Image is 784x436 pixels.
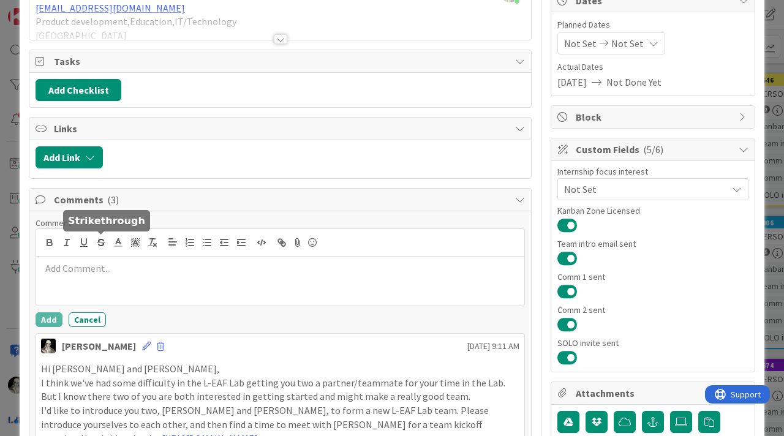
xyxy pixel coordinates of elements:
[26,2,56,17] span: Support
[557,61,748,73] span: Actual Dates
[557,339,748,347] div: SOLO invite sent
[69,312,106,327] button: Cancel
[557,239,748,248] div: Team intro email sent
[576,110,733,124] span: Block
[107,194,119,206] span: ( 3 )
[41,362,519,376] p: Hi [PERSON_NAME] and [PERSON_NAME],
[41,376,519,404] p: I think we've had some difficulty in the L-EAF Lab getting you two a partner/teammate for your ti...
[643,143,663,156] span: ( 5/6 )
[62,339,136,353] div: [PERSON_NAME]
[564,182,727,197] span: Not Set
[54,54,509,69] span: Tasks
[576,142,733,157] span: Custom Fields
[68,215,145,227] h5: Strikethrough
[564,36,597,51] span: Not Set
[576,386,733,400] span: Attachments
[557,206,748,215] div: Kanban Zone Licensed
[54,121,509,136] span: Links
[557,167,748,176] div: Internship focus interest
[557,75,587,89] span: [DATE]
[557,272,748,281] div: Comm 1 sent
[41,339,56,353] img: WS
[54,192,509,207] span: Comments
[36,217,71,228] span: Comment
[36,79,121,101] button: Add Checklist
[36,146,103,168] button: Add Link
[36,2,185,14] a: [EMAIL_ADDRESS][DOMAIN_NAME]
[557,18,748,31] span: Planned Dates
[557,306,748,314] div: Comm 2 sent
[467,340,519,353] span: [DATE] 9:11 AM
[611,36,644,51] span: Not Set
[606,75,661,89] span: Not Done Yet
[36,312,62,327] button: Add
